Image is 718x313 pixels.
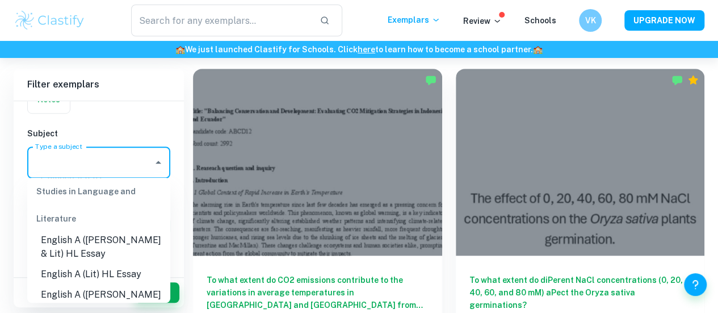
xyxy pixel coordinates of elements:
button: Close [150,155,166,170]
span: 🏫 [533,45,543,54]
button: VK [579,9,602,32]
img: Marked [671,74,683,86]
input: Search for any exemplars... [131,5,310,36]
div: Studies in Language and Literature [27,178,170,232]
p: Review [463,15,502,27]
button: Help and Feedback [684,273,707,296]
h6: To what extent do CO2 emissions contribute to the variations in average temperatures in [GEOGRAPH... [207,274,429,311]
button: UPGRADE NOW [624,10,704,31]
a: here [358,45,375,54]
h6: VK [584,14,597,27]
a: Schools [524,16,556,25]
h6: To what extent do diPerent NaCl concentrations (0, 20, 40, 60, and 80 mM) aPect the Oryza sativa ... [469,274,691,311]
img: Clastify logo [14,9,86,32]
h6: We just launched Clastify for Schools. Click to learn how to become a school partner. [2,43,716,56]
h6: Filter exemplars [14,69,184,101]
span: 🏫 [175,45,185,54]
div: Premium [687,74,699,86]
li: English A ([PERSON_NAME] & Lit) HL Essay [27,230,170,264]
img: Marked [425,74,436,86]
label: Type a subject [35,141,82,151]
h6: Subject [27,127,170,140]
li: English A (Lit) HL Essay [27,264,170,285]
p: Exemplars [388,14,440,26]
